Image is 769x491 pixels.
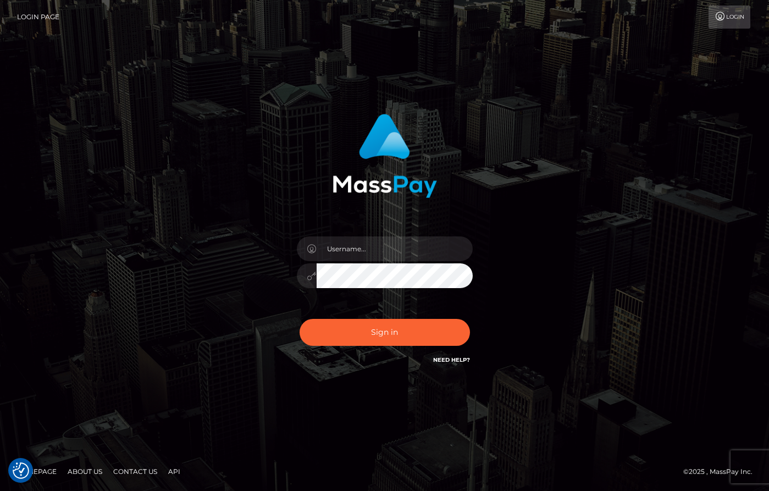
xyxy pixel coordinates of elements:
[709,5,750,29] a: Login
[683,466,761,478] div: © 2025 , MassPay Inc.
[13,462,29,479] img: Revisit consent button
[12,463,61,480] a: Homepage
[317,236,473,261] input: Username...
[300,319,470,346] button: Sign in
[109,463,162,480] a: Contact Us
[433,356,470,363] a: Need Help?
[13,462,29,479] button: Consent Preferences
[164,463,185,480] a: API
[333,114,437,198] img: MassPay Login
[17,5,59,29] a: Login Page
[63,463,107,480] a: About Us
